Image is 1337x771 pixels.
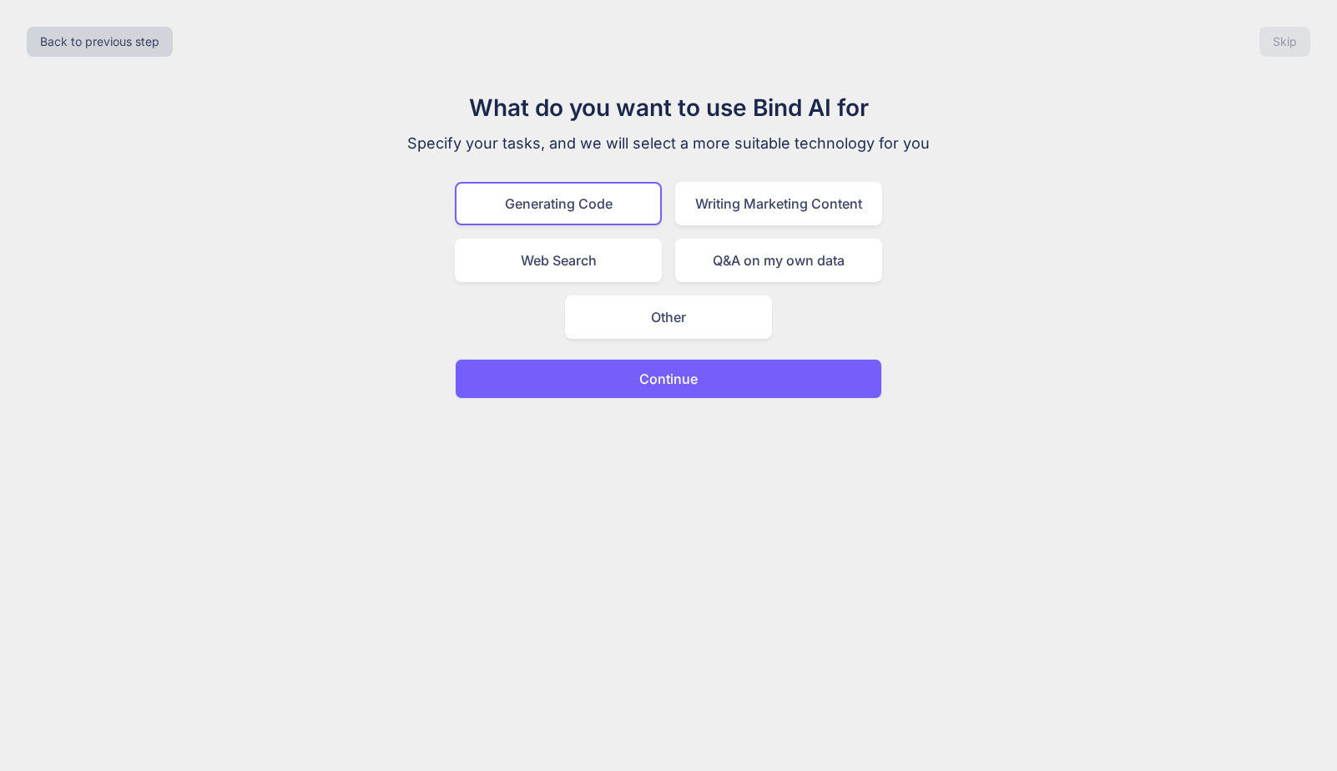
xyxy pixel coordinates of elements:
button: Back to previous step [27,27,173,57]
div: Generating Code [455,182,662,225]
div: Writing Marketing Content [675,182,882,225]
button: Skip [1259,27,1310,57]
p: Specify your tasks, and we will select a more suitable technology for you [388,132,949,155]
h1: What do you want to use Bind AI for [388,90,949,125]
div: Other [565,295,772,339]
div: Q&A on my own data [675,239,882,282]
button: Continue [455,359,882,399]
div: Web Search [455,239,662,282]
p: Continue [639,369,698,389]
